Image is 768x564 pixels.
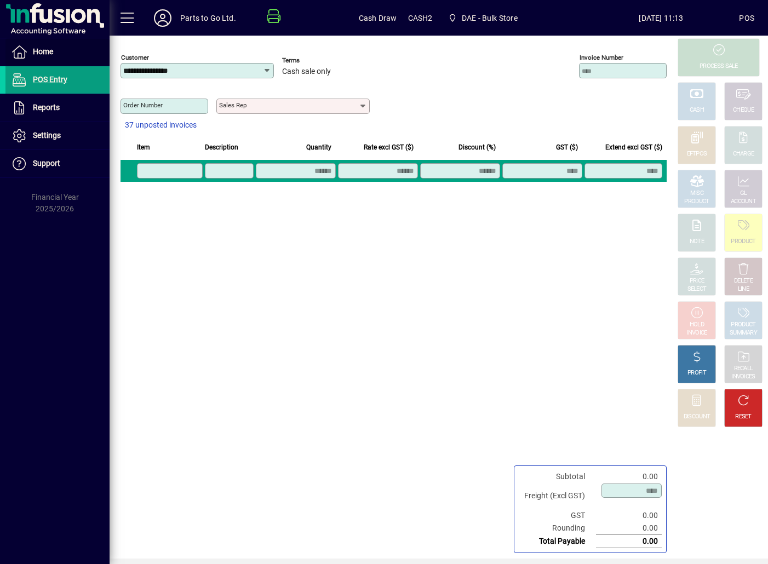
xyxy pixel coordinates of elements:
[687,285,707,293] div: SELECT
[33,131,61,140] span: Settings
[684,413,710,421] div: DISCOUNT
[180,9,236,27] div: Parts to Go Ltd.
[735,413,752,421] div: RESET
[605,141,662,153] span: Extend excl GST ($)
[734,277,753,285] div: DELETE
[462,9,518,27] span: DAE - Bulk Store
[739,9,754,27] div: POS
[519,483,596,509] td: Freight (Excl GST)
[443,8,521,28] span: DAE - Bulk Store
[740,189,747,198] div: GL
[731,321,755,329] div: PRODUCT
[731,198,756,206] div: ACCOUNT
[33,47,53,56] span: Home
[123,101,163,109] mat-label: Order number
[282,67,331,76] span: Cash sale only
[731,373,755,381] div: INVOICES
[733,106,754,114] div: CHEQUE
[583,9,740,27] span: [DATE] 11:13
[364,141,414,153] span: Rate excl GST ($)
[596,509,662,522] td: 0.00
[686,329,707,337] div: INVOICE
[359,9,397,27] span: Cash Draw
[519,522,596,535] td: Rounding
[306,141,331,153] span: Quantity
[700,62,738,71] div: PROCESS SALE
[137,141,150,153] span: Item
[219,101,247,109] mat-label: Sales rep
[33,103,60,112] span: Reports
[519,509,596,522] td: GST
[121,54,149,61] mat-label: Customer
[5,150,110,177] a: Support
[121,116,201,135] button: 37 unposted invoices
[519,470,596,483] td: Subtotal
[596,535,662,548] td: 0.00
[458,141,496,153] span: Discount (%)
[690,321,704,329] div: HOLD
[596,470,662,483] td: 0.00
[690,277,704,285] div: PRICE
[580,54,623,61] mat-label: Invoice number
[690,189,703,198] div: MISC
[556,141,578,153] span: GST ($)
[731,238,755,246] div: PRODUCT
[5,94,110,122] a: Reports
[690,106,704,114] div: CASH
[282,57,348,64] span: Terms
[687,369,706,377] div: PROFIT
[596,522,662,535] td: 0.00
[738,285,749,293] div: LINE
[690,238,704,246] div: NOTE
[408,9,433,27] span: CASH2
[205,141,238,153] span: Description
[33,159,60,168] span: Support
[733,150,754,158] div: CHARGE
[5,122,110,149] a: Settings
[5,38,110,66] a: Home
[684,198,709,206] div: PRODUCT
[687,150,707,158] div: EFTPOS
[734,365,753,373] div: RECALL
[33,75,67,84] span: POS Entry
[730,329,757,337] div: SUMMARY
[145,8,180,28] button: Profile
[519,535,596,548] td: Total Payable
[125,119,197,131] span: 37 unposted invoices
